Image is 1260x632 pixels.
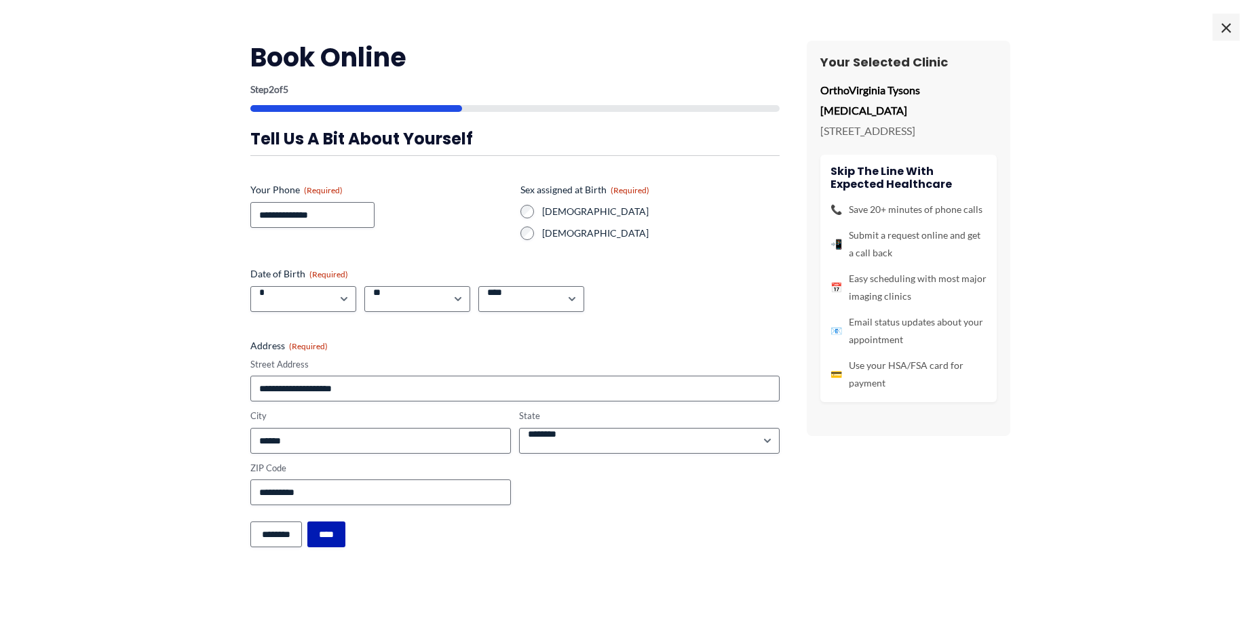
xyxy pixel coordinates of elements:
[250,85,780,94] p: Step of
[611,185,649,195] span: (Required)
[309,269,348,279] span: (Required)
[542,226,780,240] label: [DEMOGRAPHIC_DATA]
[831,313,987,349] li: Email status updates about your appointment
[520,183,649,197] legend: Sex assigned at Birth
[519,410,780,422] label: State
[1213,14,1240,41] span: ×
[831,357,987,392] li: Use your HSA/FSA card for payment
[831,279,842,296] span: 📅
[250,410,511,422] label: City
[820,80,997,120] p: OrthoVirginia Tysons [MEDICAL_DATA]
[820,54,997,70] h3: Your Selected Clinic
[542,205,780,218] label: [DEMOGRAPHIC_DATA]
[831,226,987,262] li: Submit a request online and get a call back
[831,165,987,191] h4: Skip the line with Expected Healthcare
[250,128,780,149] h3: Tell us a bit about yourself
[250,462,511,475] label: ZIP Code
[820,121,997,141] p: [STREET_ADDRESS]
[831,235,842,253] span: 📲
[269,83,274,95] span: 2
[250,267,348,281] legend: Date of Birth
[250,358,780,371] label: Street Address
[831,201,987,218] li: Save 20+ minutes of phone calls
[831,322,842,340] span: 📧
[831,366,842,383] span: 💳
[304,185,343,195] span: (Required)
[831,270,987,305] li: Easy scheduling with most major imaging clinics
[250,183,510,197] label: Your Phone
[831,201,842,218] span: 📞
[250,41,780,74] h2: Book Online
[250,339,328,353] legend: Address
[289,341,328,351] span: (Required)
[283,83,288,95] span: 5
